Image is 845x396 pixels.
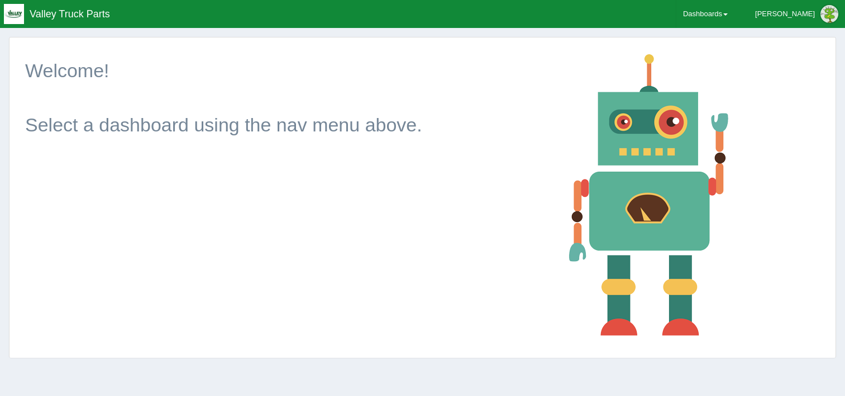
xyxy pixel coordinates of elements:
img: Profile Picture [820,5,838,23]
img: q1blfpkbivjhsugxdrfq.png [4,4,24,24]
img: robot-18af129d45a23e4dba80317a7b57af8f57279c3d1c32989fc063bd2141a5b856.png [561,46,738,343]
div: [PERSON_NAME] [755,3,815,25]
p: Welcome! Select a dashboard using the nav menu above. [25,57,552,139]
span: Valley Truck Parts [30,8,110,20]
